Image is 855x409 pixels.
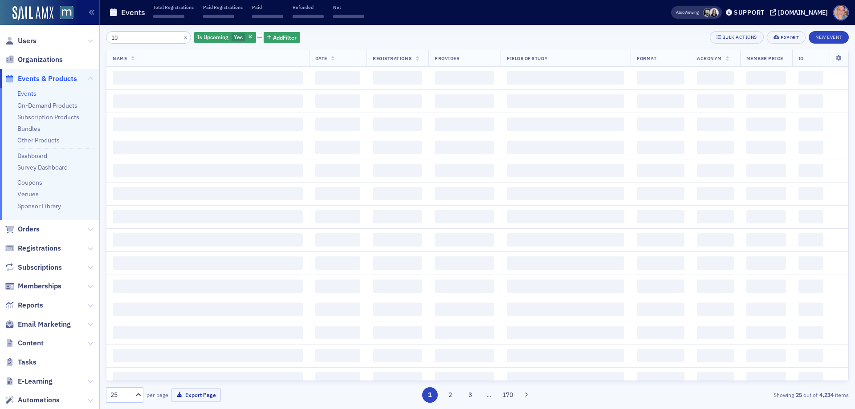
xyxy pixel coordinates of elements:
span: ‌ [798,303,823,316]
div: 25 [110,390,130,400]
span: ‌ [113,141,303,154]
span: ‌ [798,187,823,200]
span: Events & Products [18,74,77,84]
span: ‌ [435,210,494,223]
span: ‌ [373,233,422,247]
span: ‌ [113,326,303,339]
span: ‌ [746,71,786,85]
p: Refunded [293,4,324,10]
a: Orders [5,224,40,234]
span: Automations [18,395,60,405]
span: ‌ [373,94,422,108]
span: ‌ [113,187,303,200]
span: Organizations [18,55,63,65]
span: ‌ [798,141,823,154]
span: ‌ [315,233,360,247]
div: Bulk Actions [722,35,757,40]
span: ‌ [798,349,823,362]
span: ‌ [798,256,823,270]
span: Name [113,55,127,61]
span: ‌ [746,141,786,154]
span: ‌ [373,372,422,385]
span: ‌ [507,233,624,247]
a: Dashboard [17,152,47,160]
span: Yes [234,33,243,40]
a: Venues [17,190,39,198]
span: ‌ [435,372,494,385]
span: ‌ [435,187,494,200]
span: ‌ [315,279,360,293]
a: Events & Products [5,74,77,84]
span: ‌ [113,94,303,108]
span: ‌ [637,94,684,108]
span: ‌ [637,187,684,200]
span: ‌ [746,303,786,316]
span: Fields Of Study [507,55,548,61]
span: ‌ [746,187,786,200]
span: Member Price [746,55,783,61]
span: ‌ [697,187,734,200]
span: ‌ [798,233,823,247]
a: Organizations [5,55,63,65]
span: ‌ [315,210,360,223]
span: ‌ [798,372,823,385]
span: ID [798,55,804,61]
span: ‌ [798,71,823,85]
img: SailAMX [12,6,53,20]
span: Profile [833,5,849,20]
span: ‌ [203,15,234,18]
span: ‌ [373,164,422,177]
a: Subscription Products [17,113,79,121]
label: per page [147,391,168,399]
span: ‌ [252,15,283,18]
span: ‌ [746,349,786,362]
span: ‌ [435,94,494,108]
span: ‌ [798,164,823,177]
span: ‌ [637,141,684,154]
span: ‌ [373,187,422,200]
span: Registrations [18,243,61,253]
a: Other Products [17,136,60,144]
div: Export [781,35,799,40]
span: ‌ [435,233,494,247]
span: ‌ [746,210,786,223]
span: Acronym [697,55,722,61]
span: Orders [18,224,40,234]
span: Kelly Brown [709,8,719,17]
div: Showing out of items [607,391,849,399]
button: Export [767,31,806,44]
span: Viewing [676,9,699,16]
span: ‌ [507,210,624,223]
span: ‌ [435,141,494,154]
span: ‌ [746,233,786,247]
span: ‌ [435,117,494,131]
span: ‌ [637,279,684,293]
span: ‌ [113,117,303,131]
a: Memberships [5,281,61,291]
a: Automations [5,395,60,405]
a: Reports [5,300,43,310]
span: ‌ [373,349,422,362]
span: Add Filter [273,33,297,41]
span: … [483,391,495,399]
div: Support [734,8,765,16]
span: ‌ [373,210,422,223]
span: ‌ [373,279,422,293]
span: ‌ [746,117,786,131]
span: ‌ [697,117,734,131]
span: ‌ [153,15,184,18]
a: Email Marketing [5,320,71,329]
span: ‌ [507,187,624,200]
span: Format [637,55,656,61]
span: ‌ [113,210,303,223]
span: ‌ [507,71,624,85]
span: E-Learning [18,377,53,386]
button: New Event [809,31,849,44]
div: Yes [194,32,256,43]
span: ‌ [315,117,360,131]
span: ‌ [697,210,734,223]
span: ‌ [697,233,734,247]
span: ‌ [113,256,303,270]
span: ‌ [637,326,684,339]
span: ‌ [435,326,494,339]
